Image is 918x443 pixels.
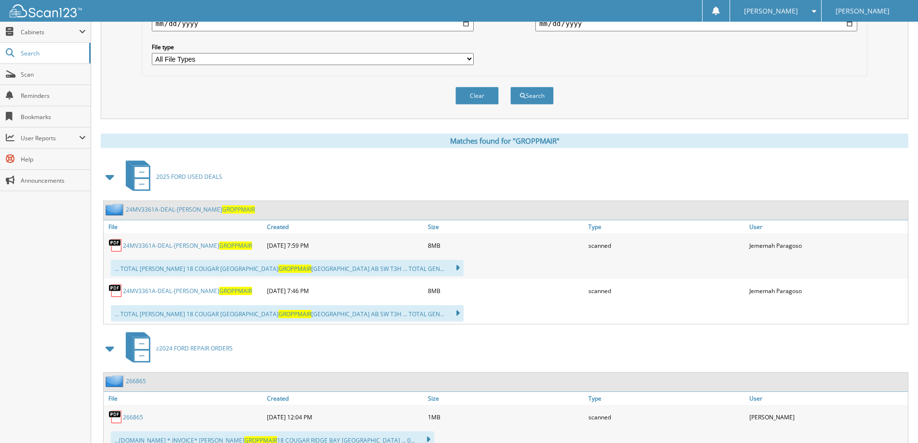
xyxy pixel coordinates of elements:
[126,377,146,385] a: 266865
[279,265,311,273] span: GROPPMAIR
[265,281,426,300] div: [DATE] 7:46 PM
[123,287,252,295] a: 24MV3361A-DEAL-[PERSON_NAME]GROPPMAIR
[586,281,747,300] div: scanned
[747,392,908,405] a: User
[222,205,255,214] span: GROPPMAIR
[535,16,857,31] input: end
[265,392,426,405] a: Created
[426,220,586,233] a: Size
[10,4,82,17] img: scan123-logo-white.svg
[156,173,222,181] span: 2025 FORD USED DEALS
[747,236,908,255] div: Jememah Paragoso
[21,134,79,142] span: User Reports
[219,287,252,295] span: GROPPMAIR
[744,8,798,14] span: [PERSON_NAME]
[104,220,265,233] a: File
[747,220,908,233] a: User
[21,49,84,57] span: Search
[21,70,86,79] span: Scan
[455,87,499,105] button: Clear
[123,413,143,421] a: 266865
[265,220,426,233] a: Created
[106,375,126,387] img: folder2.png
[104,392,265,405] a: File
[123,242,252,250] a: 24MV3361A-DEAL-[PERSON_NAME]GROPPMAIR
[836,8,890,14] span: [PERSON_NAME]
[21,113,86,121] span: Bookmarks
[120,158,222,196] a: 2025 FORD USED DEALS
[21,28,79,36] span: Cabinets
[21,92,86,100] span: Reminders
[510,87,554,105] button: Search
[265,407,426,427] div: [DATE] 12:04 PM
[426,236,586,255] div: 8MB
[21,155,86,163] span: Help
[101,134,908,148] div: Matches found for "GROPPMAIR"
[870,397,918,443] iframe: Chat Widget
[21,176,86,185] span: Announcements
[586,407,747,427] div: scanned
[106,203,126,215] img: folder2.png
[108,238,123,253] img: PDF.png
[111,305,464,322] div: ... TOTAL [PERSON_NAME] 18 COUGAR [GEOGRAPHIC_DATA] [GEOGRAPHIC_DATA] AB SW T3H ... TOTAL GEN...
[108,283,123,298] img: PDF.png
[111,260,464,276] div: ... TOTAL [PERSON_NAME] 18 COUGAR [GEOGRAPHIC_DATA] [GEOGRAPHIC_DATA] AB SW T3H ... TOTAL GEN...
[279,310,311,318] span: GROPPMAIR
[586,392,747,405] a: Type
[219,242,252,250] span: GROPPMAIR
[586,236,747,255] div: scanned
[126,205,255,214] a: 24MV3361A-DEAL-[PERSON_NAME]GROPPMAIR
[426,281,586,300] div: 8MB
[426,392,586,405] a: Size
[156,344,233,352] span: z2024 FORD REPAIR ORDERS
[152,43,474,51] label: File type
[426,407,586,427] div: 1MB
[152,16,474,31] input: start
[747,407,908,427] div: [PERSON_NAME]
[108,410,123,424] img: PDF.png
[586,220,747,233] a: Type
[747,281,908,300] div: Jememah Paragoso
[120,329,233,367] a: z2024 FORD REPAIR ORDERS
[265,236,426,255] div: [DATE] 7:59 PM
